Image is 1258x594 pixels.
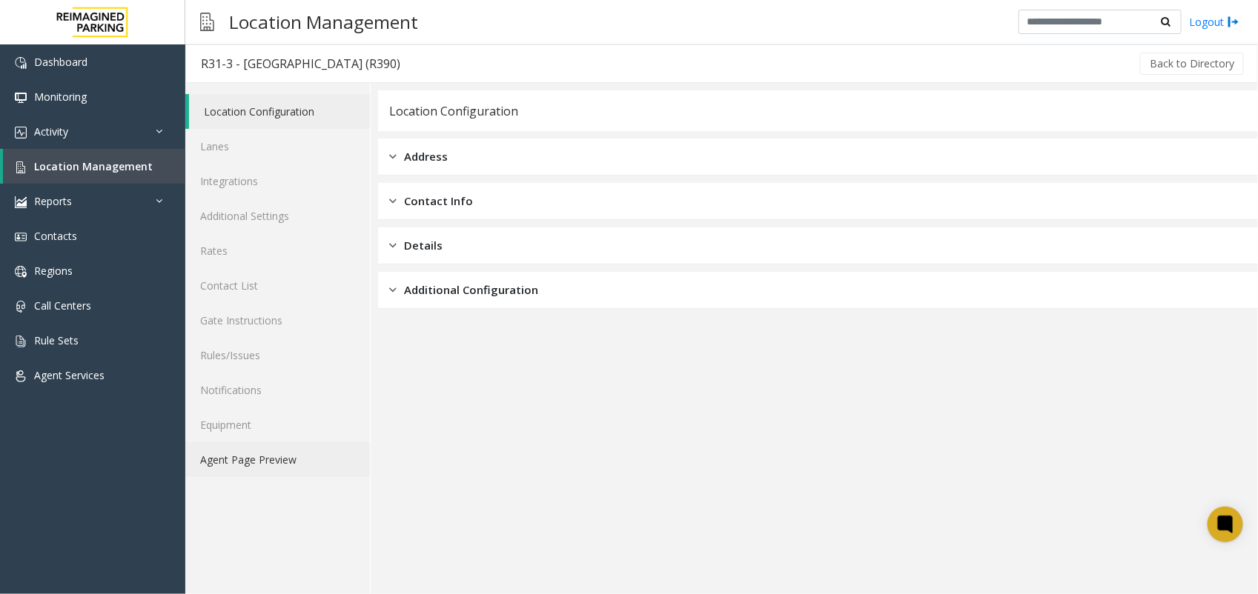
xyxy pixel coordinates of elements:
[404,237,443,254] span: Details
[185,373,370,407] a: Notifications
[201,54,400,73] div: R31-3 - [GEOGRAPHIC_DATA] (R390)
[34,90,87,104] span: Monitoring
[189,94,370,129] a: Location Configuration
[34,159,153,173] span: Location Management
[15,336,27,347] img: 'icon'
[185,129,370,164] a: Lanes
[404,193,473,210] span: Contact Info
[185,233,370,268] a: Rates
[3,149,185,184] a: Location Management
[15,57,27,69] img: 'icon'
[1189,14,1239,30] a: Logout
[15,127,27,139] img: 'icon'
[222,4,426,40] h3: Location Management
[34,264,73,278] span: Regions
[34,194,72,208] span: Reports
[15,301,27,313] img: 'icon'
[404,148,448,165] span: Address
[185,164,370,198] a: Integrations
[34,368,105,382] span: Agent Services
[15,370,27,382] img: 'icon'
[15,92,27,104] img: 'icon'
[15,161,27,173] img: 'icon'
[1140,53,1244,75] button: Back to Directory
[34,229,77,243] span: Contacts
[389,101,518,121] div: Location Configuration
[1228,14,1239,30] img: logout
[34,333,79,347] span: Rule Sets
[200,4,214,40] img: pageIcon
[185,268,370,303] a: Contact List
[185,407,370,442] a: Equipment
[34,124,68,139] span: Activity
[389,281,397,298] img: closed
[34,55,87,69] span: Dashboard
[185,338,370,373] a: Rules/Issues
[389,193,397,210] img: closed
[15,196,27,208] img: 'icon'
[389,148,397,165] img: closed
[34,298,91,313] span: Call Centers
[15,231,27,243] img: 'icon'
[185,198,370,233] a: Additional Settings
[15,266,27,278] img: 'icon'
[185,442,370,477] a: Agent Page Preview
[185,303,370,338] a: Gate Instructions
[389,237,397,254] img: closed
[404,281,538,298] span: Additional Configuration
